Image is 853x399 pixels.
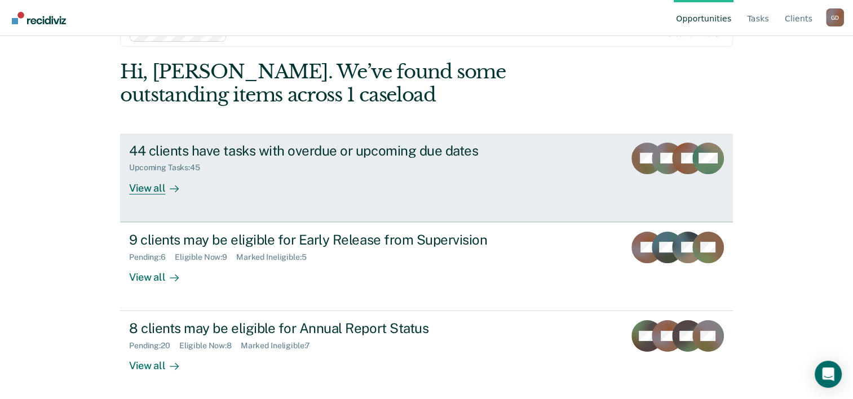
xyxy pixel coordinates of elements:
div: G D [826,8,844,26]
div: Eligible Now : 8 [179,341,241,351]
div: Upcoming Tasks : 45 [129,163,209,172]
div: Pending : 20 [129,341,179,351]
div: 9 clients may be eligible for Early Release from Supervision [129,232,525,248]
div: View all [129,172,192,194]
div: Eligible Now : 9 [175,252,236,262]
div: Open Intercom Messenger [815,361,842,388]
div: 44 clients have tasks with overdue or upcoming due dates [129,143,525,159]
img: Recidiviz [12,12,66,24]
div: Marked Ineligible : 5 [236,252,315,262]
a: 44 clients have tasks with overdue or upcoming due datesUpcoming Tasks:45View all [120,134,733,222]
div: Marked Ineligible : 7 [241,341,319,351]
div: Pending : 6 [129,252,175,262]
div: View all [129,351,192,373]
button: Profile dropdown button [826,8,844,26]
div: 8 clients may be eligible for Annual Report Status [129,320,525,336]
div: View all [129,261,192,283]
div: Hi, [PERSON_NAME]. We’ve found some outstanding items across 1 caseload [120,60,610,107]
a: 9 clients may be eligible for Early Release from SupervisionPending:6Eligible Now:9Marked Ineligi... [120,222,733,311]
